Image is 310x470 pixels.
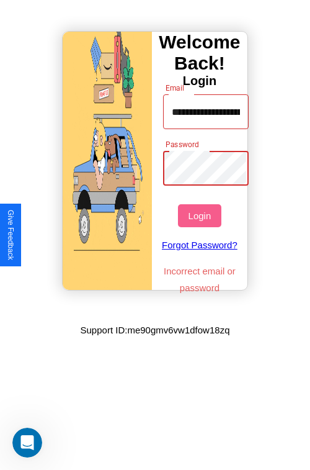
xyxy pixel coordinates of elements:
[6,210,15,260] div: Give Feedback
[157,227,243,263] a: Forgot Password?
[166,83,185,93] label: Email
[152,74,247,88] h4: Login
[152,32,247,74] h3: Welcome Back!
[12,428,42,458] iframe: Intercom live chat
[166,139,198,150] label: Password
[81,322,230,338] p: Support ID: me90gmv6vw1dfow18zq
[63,32,152,290] img: gif
[157,263,243,296] p: Incorrect email or password
[178,204,221,227] button: Login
